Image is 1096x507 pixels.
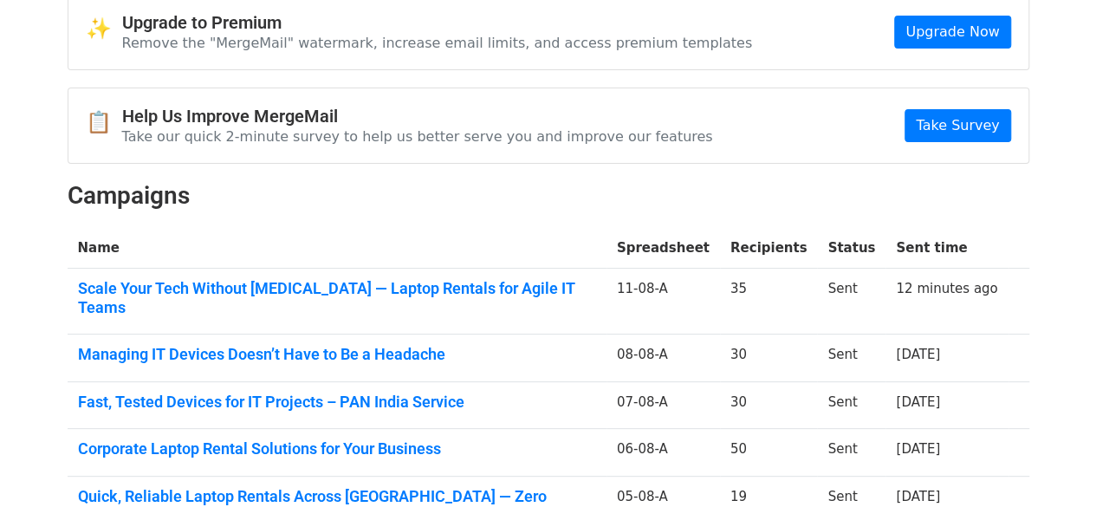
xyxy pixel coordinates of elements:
[894,16,1010,49] a: Upgrade Now
[817,429,885,477] td: Sent
[68,181,1029,211] h2: Campaigns
[896,441,940,457] a: [DATE]
[720,429,818,477] td: 50
[896,281,997,296] a: 12 minutes ago
[720,381,818,429] td: 30
[68,228,606,269] th: Name
[606,381,720,429] td: 07-08-A
[86,16,122,42] span: ✨
[78,393,596,412] a: Fast, Tested Devices for IT Projects – PAN India Service
[905,109,1010,142] a: Take Survey
[606,269,720,335] td: 11-08-A
[78,439,596,458] a: Corporate Laptop Rental Solutions for Your Business
[817,228,885,269] th: Status
[606,429,720,477] td: 06-08-A
[896,394,940,410] a: [DATE]
[122,34,753,52] p: Remove the "MergeMail" watermark, increase email limits, and access premium templates
[606,228,720,269] th: Spreadsheet
[122,106,713,127] h4: Help Us Improve MergeMail
[720,228,818,269] th: Recipients
[78,279,596,316] a: Scale Your Tech Without [MEDICAL_DATA] — Laptop Rentals for Agile IT Teams
[78,345,596,364] a: Managing IT Devices Doesn’t Have to Be a Headache
[720,335,818,382] td: 30
[122,12,753,33] h4: Upgrade to Premium
[896,347,940,362] a: [DATE]
[817,335,885,382] td: Sent
[817,269,885,335] td: Sent
[885,228,1008,269] th: Sent time
[86,110,122,135] span: 📋
[122,127,713,146] p: Take our quick 2-minute survey to help us better serve you and improve our features
[896,489,940,504] a: [DATE]
[606,335,720,382] td: 08-08-A
[817,381,885,429] td: Sent
[720,269,818,335] td: 35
